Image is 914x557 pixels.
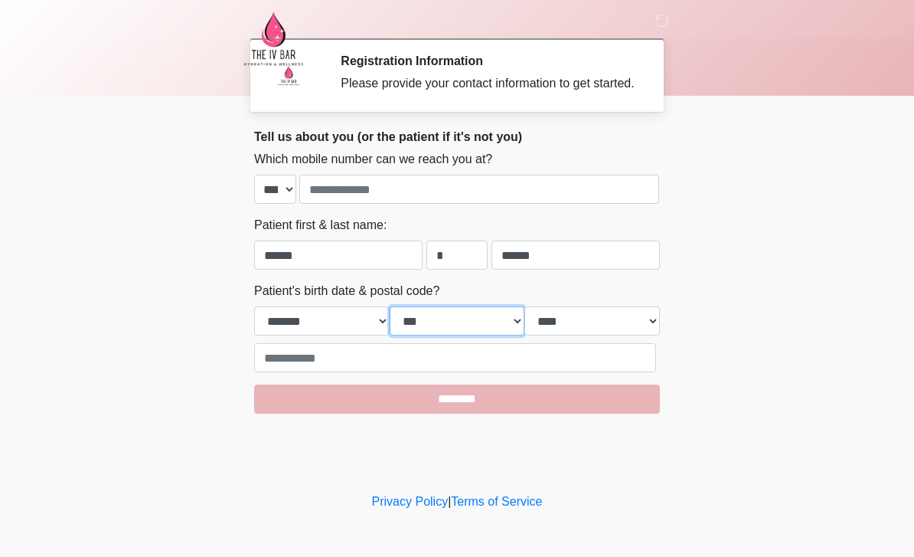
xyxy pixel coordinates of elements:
[448,495,451,508] a: |
[254,129,660,144] h2: Tell us about you (or the patient if it's not you)
[372,495,449,508] a: Privacy Policy
[254,282,439,300] label: Patient's birth date & postal code?
[239,11,308,66] img: The IV Bar, LLC Logo
[254,150,492,169] label: Which mobile number can we reach you at?
[254,216,387,234] label: Patient first & last name:
[451,495,542,508] a: Terms of Service
[341,74,637,93] div: Please provide your contact information to get started.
